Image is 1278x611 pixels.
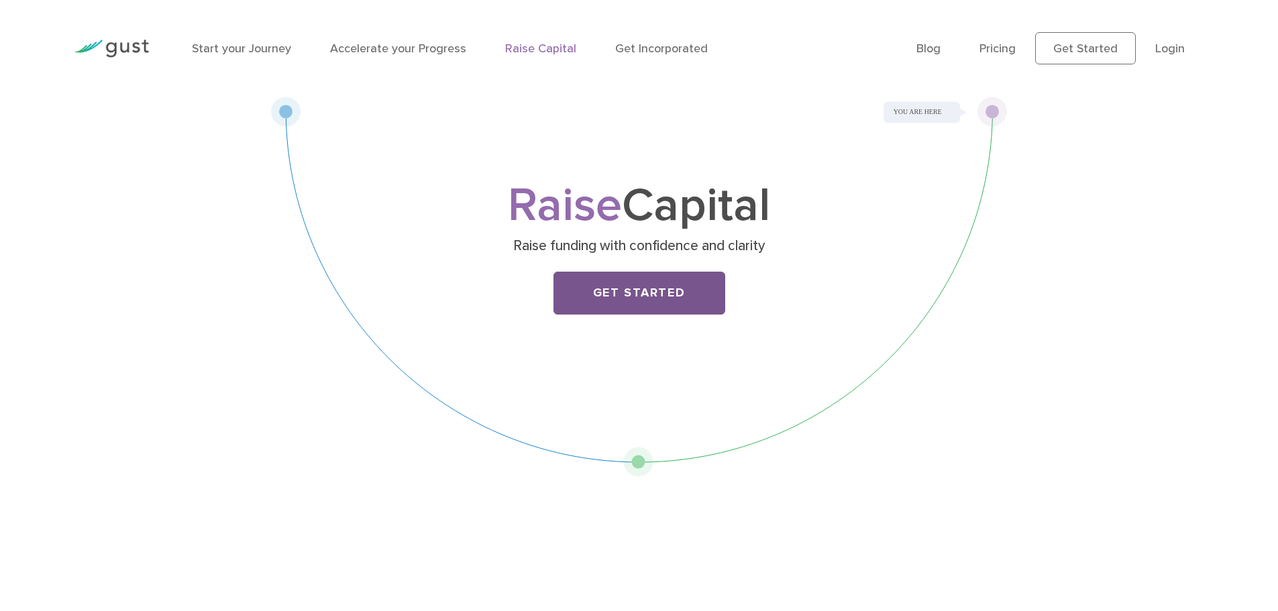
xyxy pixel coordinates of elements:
a: Get Started [1035,32,1136,64]
img: Gust Logo [74,40,149,58]
a: Accelerate your Progress [330,42,466,56]
p: Raise funding with confidence and clarity [379,237,899,256]
a: Get Incorporated [615,42,708,56]
a: Login [1155,42,1185,56]
a: Pricing [979,42,1016,56]
a: Start your Journey [192,42,291,56]
span: Raise [508,177,622,233]
a: Blog [916,42,941,56]
a: Raise Capital [505,42,576,56]
h1: Capital [374,184,904,227]
a: Get Started [553,272,725,315]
